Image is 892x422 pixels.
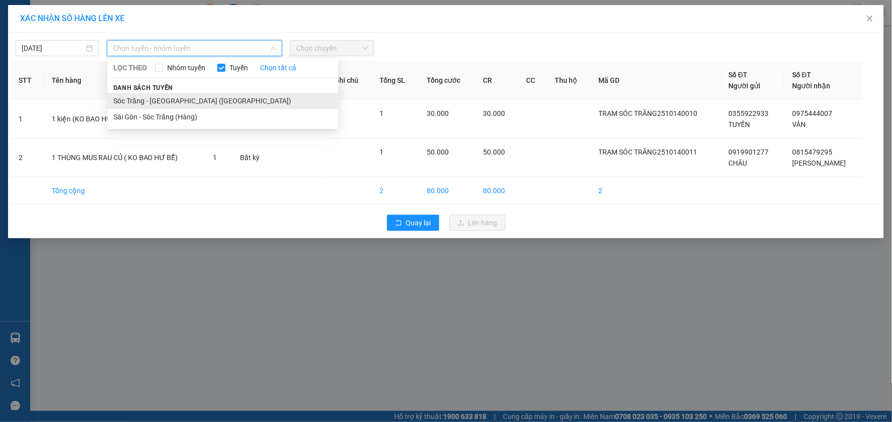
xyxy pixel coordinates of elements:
[232,138,272,177] td: Bất kỳ
[107,109,338,125] li: Sài Gòn - Sóc Trăng (Hàng)
[73,10,177,20] strong: XE KHÁCH MỸ DUYÊN
[387,215,439,231] button: rollbackQuay lại
[406,217,431,228] span: Quay lại
[590,177,721,205] td: 2
[372,61,419,100] th: Tổng SL
[483,148,505,156] span: 50.000
[598,148,697,156] span: TRẠM SÓC TRĂNG2510140011
[856,5,884,33] button: Close
[113,41,276,56] span: Chọn tuyến - nhóm tuyến
[419,61,475,100] th: Tổng cước
[380,148,384,156] span: 1
[11,100,44,138] td: 1
[113,62,147,73] span: LỌC THEO
[792,82,830,90] span: Người nhận
[372,177,419,205] td: 2
[225,62,252,73] span: Tuyến
[590,61,721,100] th: Mã GD
[107,83,179,92] span: Danh sách tuyến
[260,62,296,73] a: Chọn tất cả
[483,109,505,117] span: 30.000
[22,43,84,54] input: 14/10/2025
[44,61,205,100] th: Tên hàng
[419,177,475,205] td: 80.000
[866,15,874,23] span: close
[44,138,205,177] td: 1 THÙNG MUS RAU CỦ ( KO BAO HƯ BỂ)
[598,109,697,117] span: TRẠM SÓC TRĂNG2510140010
[427,148,449,156] span: 50.000
[792,120,806,128] span: VÂN
[475,61,519,100] th: CR
[729,159,747,167] span: CHÂU
[163,62,209,73] span: Nhóm tuyến
[519,61,547,100] th: CC
[86,25,157,32] span: TP.HCM -SÓC TRĂNG
[729,71,748,79] span: Số ĐT
[729,148,769,156] span: 0919901277
[296,41,367,56] span: Chọn chuyến
[11,138,44,177] td: 2
[20,14,124,23] span: XÁC NHẬN SỐ HÀNG LÊN XE
[395,219,402,227] span: rollback
[475,177,519,205] td: 80.000
[11,61,44,100] th: STT
[44,177,205,205] td: Tổng cộng
[326,61,372,100] th: Ghi chú
[107,93,338,109] li: Sóc Trăng - [GEOGRAPHIC_DATA] ([GEOGRAPHIC_DATA])
[729,120,750,128] span: TUYỀN
[84,35,166,45] strong: PHIẾU GỬI HÀNG
[5,62,103,99] span: Trạm Sóc Trăng
[427,109,449,117] span: 30.000
[729,109,769,117] span: 0355922933
[729,82,761,90] span: Người gửi
[792,71,811,79] span: Số ĐT
[792,109,832,117] span: 0975444007
[792,159,846,167] span: [PERSON_NAME]
[547,61,590,100] th: Thu hộ
[792,148,832,156] span: 0815479295
[5,62,103,99] span: Gửi:
[271,45,277,51] span: down
[213,154,217,162] span: 1
[449,215,505,231] button: uploadLên hàng
[44,100,205,138] td: 1 kiện (KO BAO HƯ)
[380,109,384,117] span: 1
